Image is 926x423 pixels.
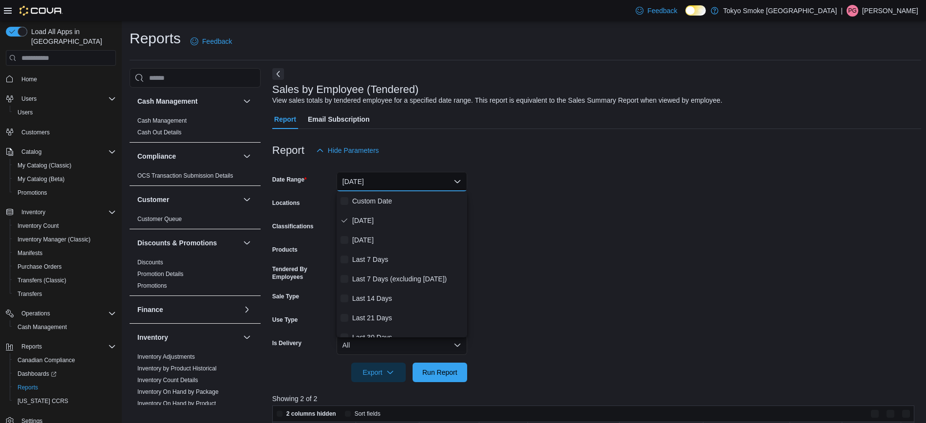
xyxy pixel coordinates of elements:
[352,234,463,246] span: [DATE]
[272,84,419,95] h3: Sales by Employee (Tendered)
[14,382,42,393] a: Reports
[18,263,62,271] span: Purchase Orders
[137,305,163,314] h3: Finance
[352,273,463,285] span: Last 7 Days (excluding [DATE])
[18,356,75,364] span: Canadian Compliance
[14,368,60,380] a: Dashboards
[137,172,233,179] a: OCS Transaction Submission Details
[14,395,72,407] a: [US_STATE] CCRS
[286,410,336,418] span: 2 columns hidden
[137,400,216,407] a: Inventory On Hand by Product
[351,363,406,382] button: Export
[14,261,66,273] a: Purchase Orders
[137,377,198,384] a: Inventory Count Details
[272,265,333,281] label: Tendered By Employees
[137,195,169,204] h3: Customer
[272,394,921,404] p: Showing 2 of 2
[14,275,70,286] a: Transfers (Classic)
[18,74,41,85] a: Home
[137,282,167,289] a: Promotions
[137,388,219,396] span: Inventory On Hand by Package
[21,129,50,136] span: Customers
[21,148,41,156] span: Catalog
[2,307,120,320] button: Operations
[137,96,198,106] h3: Cash Management
[308,110,370,129] span: Email Subscription
[18,146,45,158] button: Catalog
[137,332,168,342] h3: Inventory
[14,288,116,300] span: Transfers
[685,5,706,16] input: Dark Mode
[272,222,314,230] label: Classifications
[18,384,38,391] span: Reports
[337,335,467,355] button: All
[2,72,120,86] button: Home
[869,408,881,420] button: Keyboard shortcuts
[18,126,116,138] span: Customers
[14,321,116,333] span: Cash Management
[352,293,463,304] span: Last 14 Days
[137,117,187,125] span: Cash Management
[18,290,42,298] span: Transfers
[14,275,116,286] span: Transfers (Classic)
[328,146,379,155] span: Hide Parameters
[137,365,217,372] a: Inventory by Product Historical
[272,145,304,156] h3: Report
[10,367,120,381] a: Dashboards
[272,293,299,300] label: Sale Type
[2,340,120,353] button: Reports
[841,5,843,17] p: |
[18,189,47,197] span: Promotions
[272,246,298,254] label: Products
[337,172,467,191] button: [DATE]
[18,175,65,183] span: My Catalog (Beta)
[723,5,837,17] p: Tokyo Smoke [GEOGRAPHIC_DATA]
[18,308,54,319] button: Operations
[137,129,182,136] a: Cash Out Details
[14,288,46,300] a: Transfers
[137,353,195,361] span: Inventory Adjustments
[137,271,184,277] a: Promotion Details
[137,172,233,180] span: OCS Transaction Submission Details
[137,388,219,395] a: Inventory On Hand by Package
[21,208,45,216] span: Inventory
[14,187,116,199] span: Promotions
[18,206,49,218] button: Inventory
[241,95,253,107] button: Cash Management
[2,205,120,219] button: Inventory
[272,339,302,347] label: Is Delivery
[312,141,383,160] button: Hide Parameters
[357,363,400,382] span: Export
[352,215,463,226] span: [DATE]
[130,29,181,48] h1: Reports
[352,195,463,207] span: Custom Date
[10,246,120,260] button: Manifests
[18,370,57,378] span: Dashboards
[10,287,120,301] button: Transfers
[10,260,120,274] button: Purchase Orders
[137,117,187,124] a: Cash Management
[2,125,120,139] button: Customers
[19,6,63,16] img: Cova
[137,216,182,222] a: Customer Queue
[130,213,261,229] div: Customer
[18,249,42,257] span: Manifests
[21,310,50,317] span: Operations
[14,220,116,232] span: Inventory Count
[18,146,116,158] span: Catalog
[10,159,120,172] button: My Catalog (Classic)
[14,247,116,259] span: Manifests
[18,109,33,116] span: Users
[21,75,37,83] span: Home
[352,254,463,265] span: Last 7 Days
[137,332,239,342] button: Inventory
[130,115,261,142] div: Cash Management
[202,37,232,46] span: Feedback
[10,274,120,287] button: Transfers (Classic)
[272,199,300,207] label: Locations
[137,258,163,266] span: Discounts
[14,354,79,366] a: Canadian Compliance
[137,96,239,106] button: Cash Management
[632,1,681,20] a: Feedback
